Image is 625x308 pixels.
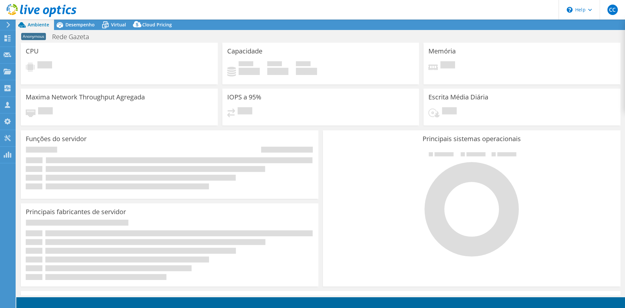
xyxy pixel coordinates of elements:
[38,107,53,116] span: Pendente
[65,22,95,28] span: Desempenho
[296,68,317,75] h4: 0 GiB
[567,7,573,13] svg: \n
[49,33,99,40] h1: Rede Gazeta
[142,22,172,28] span: Cloud Pricing
[111,22,126,28] span: Virtual
[239,68,260,75] h4: 0 GiB
[442,107,457,116] span: Pendente
[227,48,262,55] h3: Capacidade
[239,61,253,68] span: Usado
[428,94,488,101] h3: Escrita Média Diária
[26,94,145,101] h3: Maxima Network Throughput Agregada
[238,107,252,116] span: Pendente
[26,208,126,215] h3: Principais fabricantes de servidor
[37,61,52,70] span: Pendente
[21,33,46,40] span: Anonymous
[440,61,455,70] span: Pendente
[267,68,288,75] h4: 0 GiB
[26,48,39,55] h3: CPU
[607,5,618,15] span: CC
[296,61,311,68] span: Total
[428,48,456,55] h3: Memória
[267,61,282,68] span: Disponível
[28,22,49,28] span: Ambiente
[26,135,87,142] h3: Funções do servidor
[328,135,616,142] h3: Principais sistemas operacionais
[227,94,261,101] h3: IOPS a 95%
